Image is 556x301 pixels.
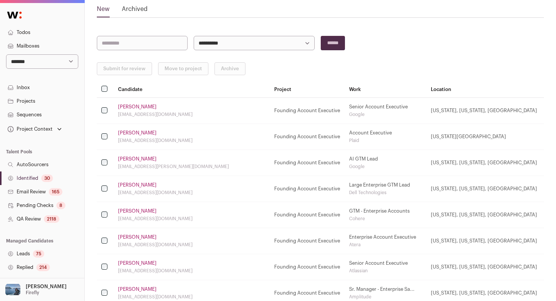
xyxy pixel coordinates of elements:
[349,111,422,117] div: Google
[345,176,426,202] td: Large Enterprise GTM Lead
[118,111,265,117] div: [EMAIL_ADDRESS][DOMAIN_NAME]
[118,182,157,188] a: [PERSON_NAME]
[270,81,345,98] th: Project
[118,208,157,214] a: [PERSON_NAME]
[6,126,53,132] div: Project Context
[41,174,53,182] div: 30
[118,216,265,222] div: [EMAIL_ADDRESS][DOMAIN_NAME]
[270,176,345,202] td: Founding Account Executive
[118,156,157,162] a: [PERSON_NAME]
[5,281,21,298] img: 17109629-medium_jpg
[6,124,63,134] button: Open dropdown
[349,268,422,274] div: Atlassian
[122,5,148,17] a: Archived
[349,190,422,196] div: Dell Technologies
[270,150,345,176] td: Founding Account Executive
[118,190,265,196] div: [EMAIL_ADDRESS][DOMAIN_NAME]
[349,216,422,222] div: Cohere
[270,254,345,280] td: Founding Account Executive
[270,98,345,124] td: Founding Account Executive
[345,98,426,124] td: Senior Account Executive
[349,242,422,248] div: Atera
[345,228,426,254] td: Enterprise Account Executive
[118,164,265,170] div: [EMAIL_ADDRESS][PERSON_NAME][DOMAIN_NAME]
[118,268,265,274] div: [EMAIL_ADDRESS][DOMAIN_NAME]
[118,137,265,144] div: [EMAIL_ADDRESS][DOMAIN_NAME]
[270,124,345,150] td: Founding Account Executive
[345,81,426,98] th: Work
[118,260,157,266] a: [PERSON_NAME]
[345,202,426,228] td: GTM - Enterprise Accounts
[118,294,265,300] div: [EMAIL_ADDRESS][DOMAIN_NAME]
[3,281,68,298] button: Open dropdown
[118,104,157,110] a: [PERSON_NAME]
[118,130,157,136] a: [PERSON_NAME]
[349,164,422,170] div: Google
[349,137,422,144] div: Plaid
[26,284,67,290] p: [PERSON_NAME]
[118,242,265,248] div: [EMAIL_ADDRESS][DOMAIN_NAME]
[36,264,50,271] div: 214
[345,124,426,150] td: Account Executive
[349,294,422,300] div: Amplitude
[56,202,65,209] div: 8
[44,215,59,223] div: 2118
[3,8,26,23] img: Wellfound
[26,290,39,296] p: Firefly
[118,234,157,240] a: [PERSON_NAME]
[33,250,44,258] div: 75
[97,5,110,17] a: New
[270,202,345,228] td: Founding Account Executive
[270,228,345,254] td: Founding Account Executive
[118,286,157,292] a: [PERSON_NAME]
[113,81,270,98] th: Candidate
[345,254,426,280] td: Senior Account Executive
[49,188,62,196] div: 165
[345,150,426,176] td: AI GTM Lead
